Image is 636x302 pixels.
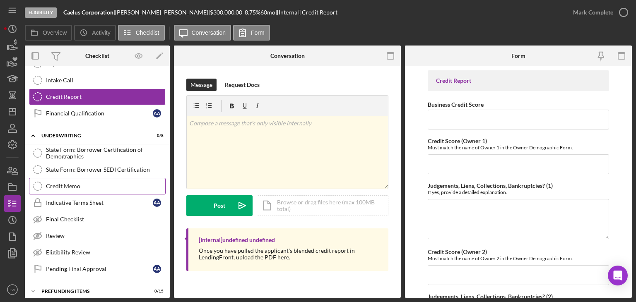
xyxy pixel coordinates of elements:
div: Eligibility Review [46,249,165,256]
button: LW [4,281,21,298]
label: Credit Score (Owner 1) [428,137,487,144]
a: Review [29,228,166,244]
div: [PERSON_NAME] [PERSON_NAME] | [115,9,210,16]
div: $300,000.00 [210,9,245,16]
label: Credit Score (Owner 2) [428,248,487,255]
div: 0 / 8 [149,133,164,138]
label: Business Credit Score [428,101,484,108]
button: Overview [25,25,72,41]
label: Overview [43,29,67,36]
label: Activity [92,29,110,36]
a: Pending Final ApprovalAA [29,261,166,277]
div: Financial Qualification [46,110,153,117]
button: Mark Complete [565,4,632,21]
button: Message [186,79,217,91]
div: Intake Call [46,77,165,84]
label: Checklist [136,29,159,36]
button: Form [233,25,270,41]
div: Credit Report [46,93,165,100]
button: Post [186,195,253,216]
label: Judgements, Liens, Collections, Bankruptcies? (1) [428,182,553,189]
div: Pending Final Approval [46,266,153,272]
button: Conversation [174,25,231,41]
button: Checklist [118,25,165,41]
div: Form [511,53,525,59]
div: Post [214,195,225,216]
a: Final Checklist [29,211,166,228]
div: 8.75 % [245,9,260,16]
a: Intake Call [29,72,166,89]
div: Request Docs [225,79,260,91]
a: Financial QualificationAA [29,105,166,122]
button: Request Docs [221,79,264,91]
div: Prefunding Items [41,289,143,294]
label: Conversation [192,29,226,36]
div: A A [153,109,161,117]
text: LW [10,288,16,292]
div: Eligibility [25,7,57,18]
div: Must match the name of Owner 2 in the Owner Demographic Form. [428,255,609,261]
div: | [Internal] Credit Report [275,9,337,16]
a: Eligibility Review [29,244,166,261]
div: Message [190,79,212,91]
a: State Form: Borrower SEDI Certification [29,161,166,178]
div: A A [153,199,161,207]
b: Caelus Corporation [63,9,113,16]
div: Indicative Terms Sheet [46,199,153,206]
div: Must match the name of Owner 1 in the Owner Demographic Form. [428,144,609,151]
div: Conversation [270,53,305,59]
div: Credit Memo [46,183,165,189]
a: Credit Memo [29,178,166,194]
div: Open Intercom Messenger [608,266,628,285]
div: Review [46,232,165,239]
div: If yes, provide a detailed explanation. [428,189,609,195]
div: A A [153,265,161,273]
div: State Form: Borrower Certification of Demographics [46,146,165,160]
div: State Form: Borrower SEDI Certification [46,166,165,173]
div: 0 / 15 [149,289,164,294]
div: Final Checklist [46,216,165,223]
label: Form [251,29,265,36]
div: [Internal] undefined undefined [199,237,275,243]
div: Mark Complete [573,4,613,21]
div: Once you have pulled the applicant's blended credit report in LendingFront, upload the PDF here. [199,247,380,261]
a: Indicative Terms SheetAA [29,194,166,211]
div: | [63,9,115,16]
a: Credit Report [29,89,166,105]
div: Checklist [85,53,109,59]
label: Judgements, Liens, Collections, Bankruptcies? (2) [428,293,553,300]
div: Underwriting [41,133,143,138]
button: Activity [74,25,116,41]
div: Credit Report [436,77,601,84]
div: 60 mo [260,9,275,16]
a: State Form: Borrower Certification of Demographics [29,145,166,161]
